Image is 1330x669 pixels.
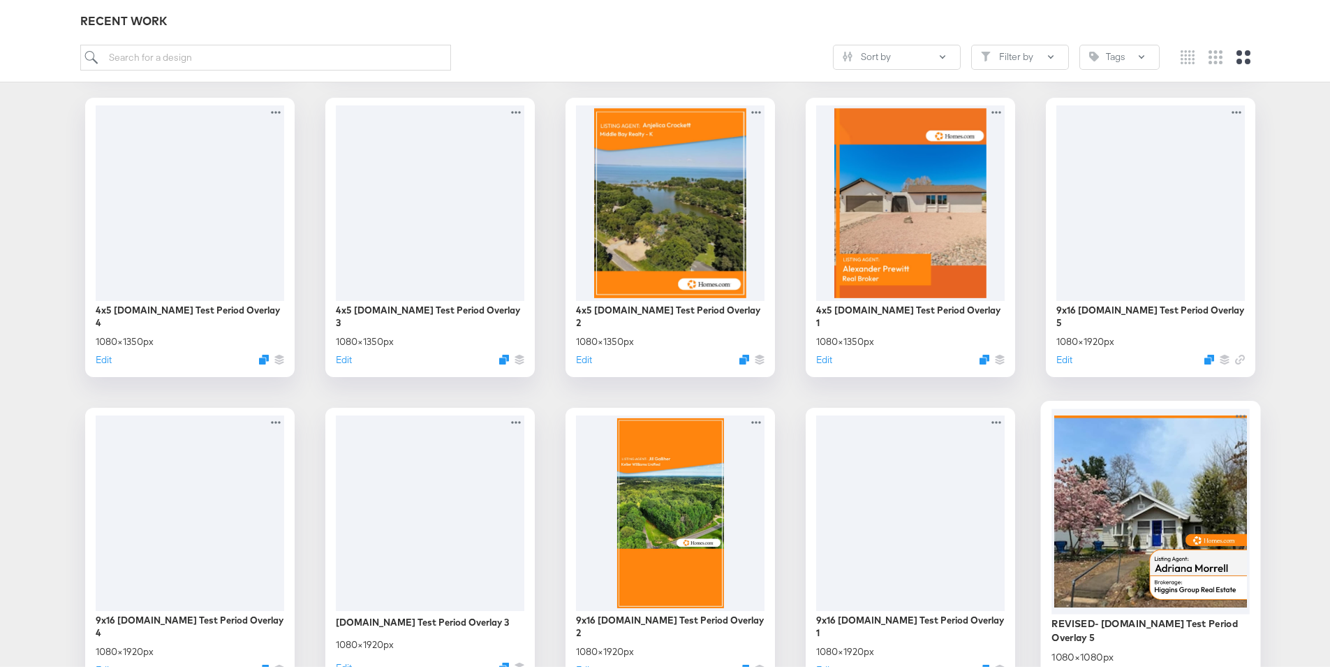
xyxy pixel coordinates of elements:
[336,635,394,649] div: 1080 × 1920 px
[1056,301,1245,327] div: 9x16 [DOMAIN_NAME] Test Period Overlay 5
[1089,49,1099,59] svg: Tag
[576,332,634,346] div: 1080 × 1350 px
[325,95,535,374] div: 4x5 [DOMAIN_NAME] Test Period Overlay 31080×1350pxEditDuplicate
[1056,332,1114,346] div: 1080 × 1920 px
[259,352,269,362] svg: Duplicate
[85,95,295,374] div: 4x5 [DOMAIN_NAME] Test Period Overlay 41080×1350pxEditDuplicate
[833,42,961,67] button: SlidersSort by
[336,351,352,364] button: Edit
[1051,614,1250,641] div: REVISED- [DOMAIN_NAME] Test Period Overlay 5
[816,611,1005,637] div: 9x16 [DOMAIN_NAME] Test Period Overlay 1
[96,611,284,637] div: 9x16 [DOMAIN_NAME] Test Period Overlay 4
[336,332,394,346] div: 1080 × 1350 px
[576,301,764,327] div: 4x5 [DOMAIN_NAME] Test Period Overlay 2
[806,95,1015,374] div: 4x5 [DOMAIN_NAME] Test Period Overlay 11080×1350pxEditDuplicate
[816,301,1005,327] div: 4x5 [DOMAIN_NAME] Test Period Overlay 1
[499,352,509,362] svg: Duplicate
[1046,95,1255,374] div: 9x16 [DOMAIN_NAME] Test Period Overlay 51080×1920pxEditDuplicate
[816,351,832,364] button: Edit
[576,611,764,637] div: 9x16 [DOMAIN_NAME] Test Period Overlay 2
[739,352,749,362] svg: Duplicate
[816,642,874,656] div: 1080 × 1920 px
[96,642,154,656] div: 1080 × 1920 px
[1056,351,1072,364] button: Edit
[1235,352,1245,362] svg: Link
[843,49,852,59] svg: Sliders
[1051,647,1114,661] div: 1080 × 1080 px
[80,42,452,68] input: Search for a design
[96,332,154,346] div: 1080 × 1350 px
[1204,352,1214,362] svg: Duplicate
[336,613,509,626] div: [DOMAIN_NAME] Test Period Overlay 3
[566,95,775,374] div: 4x5 [DOMAIN_NAME] Test Period Overlay 21080×1350pxEditDuplicate
[80,10,1261,27] div: RECENT WORK
[96,351,112,364] button: Edit
[1209,47,1222,61] svg: Medium grid
[1181,47,1195,61] svg: Small grid
[980,352,989,362] svg: Duplicate
[576,351,592,364] button: Edit
[96,301,284,327] div: 4x5 [DOMAIN_NAME] Test Period Overlay 4
[336,301,524,327] div: 4x5 [DOMAIN_NAME] Test Period Overlay 3
[816,332,874,346] div: 1080 × 1350 px
[981,49,991,59] svg: Filter
[576,642,634,656] div: 1080 × 1920 px
[971,42,1069,67] button: FilterFilter by
[1236,47,1250,61] svg: Large grid
[1079,42,1160,67] button: TagTags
